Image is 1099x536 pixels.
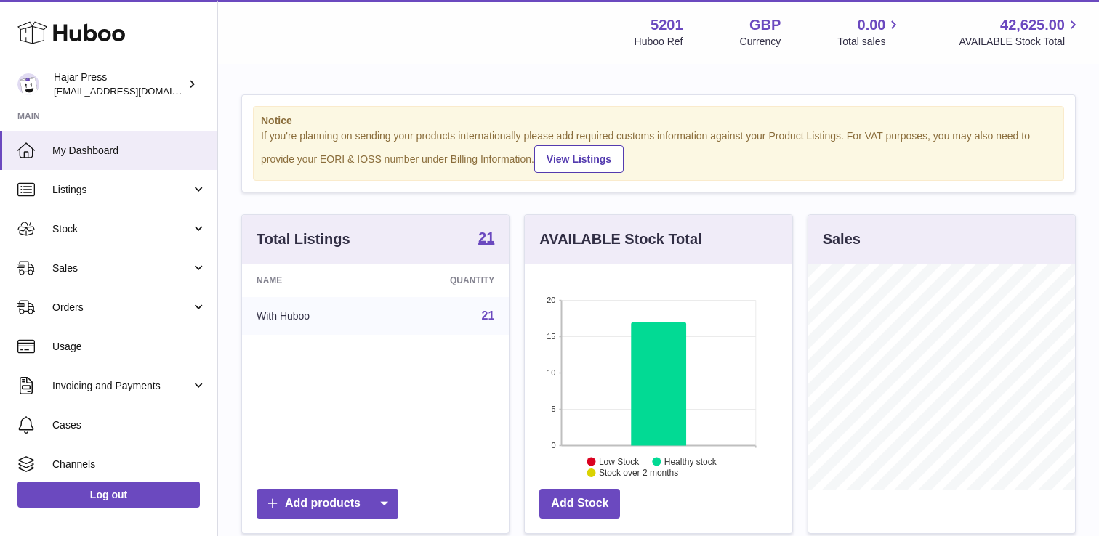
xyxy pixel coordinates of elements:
text: Stock over 2 months [599,468,678,478]
span: Total sales [837,35,902,49]
span: Listings [52,183,191,197]
h3: AVAILABLE Stock Total [539,230,701,249]
span: Channels [52,458,206,471]
a: Log out [17,482,200,508]
strong: Notice [261,114,1056,128]
th: Name [242,264,383,297]
th: Quantity [383,264,510,297]
a: Add Stock [539,489,620,519]
span: 0.00 [858,15,886,35]
div: Huboo Ref [635,35,683,49]
div: Currency [740,35,781,49]
strong: 21 [478,230,494,245]
div: Hajar Press [54,70,185,98]
a: 0.00 Total sales [837,15,902,49]
text: Low Stock [599,456,640,466]
text: 5 [552,405,556,413]
span: 42,625.00 [1000,15,1065,35]
td: With Huboo [242,297,383,335]
a: 42,625.00 AVAILABLE Stock Total [959,15,1082,49]
span: Sales [52,261,191,275]
img: editorial@hajarpress.com [17,73,39,95]
text: 0 [552,441,556,450]
text: 20 [547,296,556,304]
span: My Dashboard [52,144,206,158]
span: Orders [52,301,191,314]
strong: 5201 [651,15,683,35]
span: [EMAIL_ADDRESS][DOMAIN_NAME] [54,85,214,97]
span: Invoicing and Payments [52,379,191,393]
text: Healthy stock [664,456,717,466]
text: 10 [547,368,556,377]
div: If you're planning on sending your products internationally please add required customs informati... [261,129,1056,173]
span: Stock [52,222,191,236]
strong: GBP [749,15,781,35]
span: AVAILABLE Stock Total [959,35,1082,49]
span: Usage [52,340,206,354]
span: Cases [52,418,206,432]
h3: Total Listings [257,230,350,249]
a: Add products [257,489,398,519]
text: 15 [547,332,556,341]
a: 21 [478,230,494,248]
a: View Listings [534,145,624,173]
h3: Sales [823,230,861,249]
a: 21 [482,309,495,322]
